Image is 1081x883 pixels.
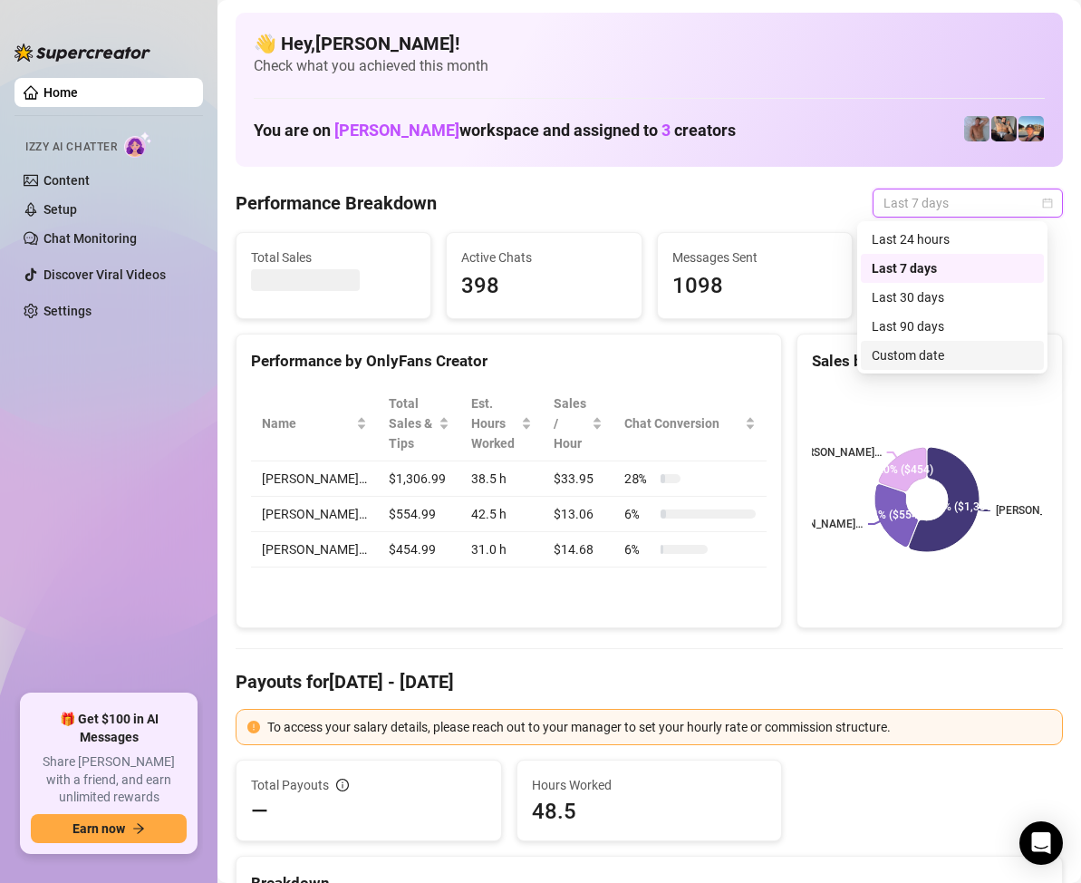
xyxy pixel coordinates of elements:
span: Messages Sent [672,247,837,267]
th: Total Sales & Tips [378,386,460,461]
td: 38.5 h [460,461,544,497]
span: Total Sales [251,247,416,267]
span: 398 [461,269,626,304]
td: $454.99 [378,532,460,568]
span: — [251,797,268,826]
div: Last 30 days [861,283,1044,312]
img: logo-BBDzfeDw.svg [14,44,150,62]
a: Settings [43,304,92,318]
h4: 👋 Hey, [PERSON_NAME] ! [254,31,1045,56]
span: 48.5 [532,797,767,826]
div: Last 24 hours [861,225,1044,254]
th: Chat Conversion [613,386,767,461]
text: [PERSON_NAME]… [791,446,882,459]
span: 3 [661,121,671,140]
th: Name [251,386,378,461]
td: [PERSON_NAME]… [251,461,378,497]
h4: Payouts for [DATE] - [DATE] [236,669,1063,694]
span: info-circle [336,779,349,791]
div: Last 90 days [872,316,1033,336]
span: Name [262,413,352,433]
text: [PERSON_NAME]… [772,518,863,530]
span: Chat Conversion [624,413,741,433]
div: Last 24 hours [872,229,1033,249]
button: Earn nowarrow-right [31,814,187,843]
a: Discover Viral Videos [43,267,166,282]
span: Last 7 days [883,189,1052,217]
span: 28 % [624,469,653,489]
div: Last 7 days [872,258,1033,278]
a: Home [43,85,78,100]
td: $1,306.99 [378,461,460,497]
div: Custom date [861,341,1044,370]
td: $33.95 [543,461,613,497]
h1: You are on workspace and assigned to creators [254,121,736,141]
span: Share [PERSON_NAME] with a friend, and earn unlimited rewards [31,753,187,807]
img: Joey [964,116,989,141]
span: Active Chats [461,247,626,267]
div: Last 90 days [861,312,1044,341]
div: Open Intercom Messenger [1019,821,1063,865]
span: exclamation-circle [247,721,260,733]
div: Last 30 days [872,287,1033,307]
td: $554.99 [378,497,460,532]
td: 42.5 h [460,497,544,532]
img: Zach [1018,116,1044,141]
td: [PERSON_NAME]… [251,532,378,568]
span: 6 % [624,539,653,559]
td: [PERSON_NAME]… [251,497,378,532]
span: calendar [1042,198,1053,209]
td: $14.68 [543,532,613,568]
td: $13.06 [543,497,613,532]
h4: Performance Breakdown [236,190,437,216]
span: Check what you achieved this month [254,56,1045,76]
span: arrow-right [132,822,145,835]
a: Setup [43,202,77,217]
span: Total Payouts [251,775,329,795]
div: Sales by OnlyFans Creator [812,349,1047,374]
span: 1098 [672,269,837,304]
a: Chat Monitoring [43,231,137,246]
span: 6 % [624,504,653,524]
div: Est. Hours Worked [471,393,518,453]
span: Total Sales & Tips [389,393,435,453]
span: [PERSON_NAME] [334,121,459,140]
img: George [991,116,1017,141]
td: 31.0 h [460,532,544,568]
div: Last 7 days [861,254,1044,283]
span: 🎁 Get $100 in AI Messages [31,711,187,746]
th: Sales / Hour [543,386,613,461]
img: AI Chatter [124,131,152,158]
span: Izzy AI Chatter [25,139,117,156]
span: Hours Worked [532,775,767,795]
a: Content [43,173,90,188]
span: Sales / Hour [554,393,588,453]
div: To access your salary details, please reach out to your manager to set your hourly rate or commis... [267,717,1051,737]
div: Custom date [872,345,1033,365]
span: Earn now [72,821,125,836]
div: Performance by OnlyFans Creator [251,349,767,374]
